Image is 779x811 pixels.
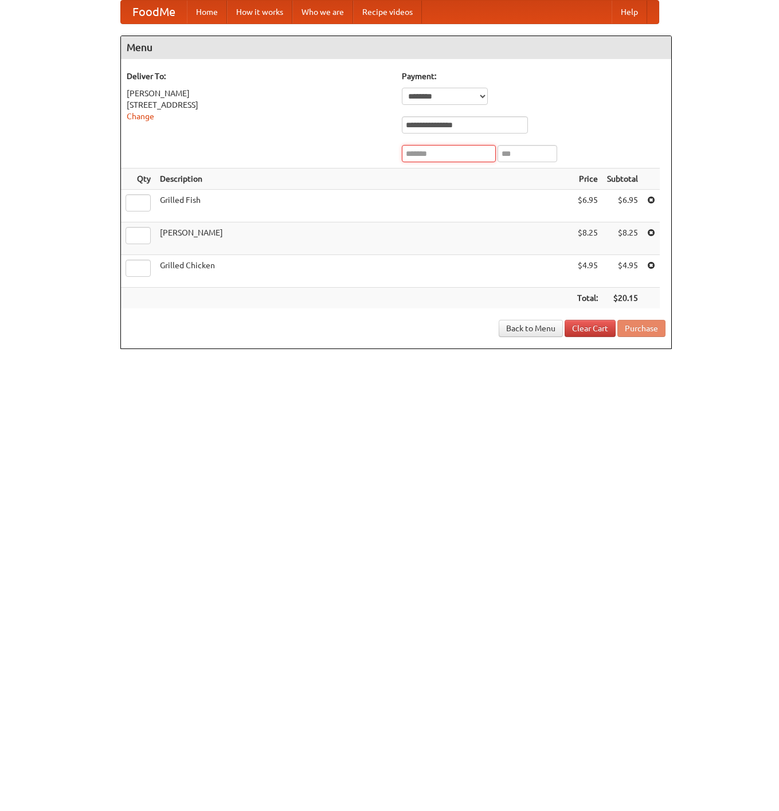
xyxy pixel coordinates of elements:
[573,190,602,222] td: $6.95
[227,1,292,23] a: How it works
[612,1,647,23] a: Help
[127,70,390,82] h5: Deliver To:
[353,1,422,23] a: Recipe videos
[602,288,643,309] th: $20.15
[573,222,602,255] td: $8.25
[155,222,573,255] td: [PERSON_NAME]
[127,99,390,111] div: [STREET_ADDRESS]
[155,169,573,190] th: Description
[565,320,616,337] a: Clear Cart
[602,255,643,288] td: $4.95
[499,320,563,337] a: Back to Menu
[292,1,353,23] a: Who we are
[602,169,643,190] th: Subtotal
[573,288,602,309] th: Total:
[121,1,187,23] a: FoodMe
[121,36,671,59] h4: Menu
[573,255,602,288] td: $4.95
[155,190,573,222] td: Grilled Fish
[602,190,643,222] td: $6.95
[402,70,666,82] h5: Payment:
[127,112,154,121] a: Change
[155,255,573,288] td: Grilled Chicken
[573,169,602,190] th: Price
[187,1,227,23] a: Home
[602,222,643,255] td: $8.25
[127,88,390,99] div: [PERSON_NAME]
[121,169,155,190] th: Qty
[617,320,666,337] button: Purchase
